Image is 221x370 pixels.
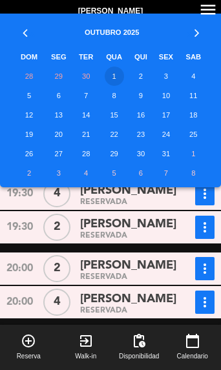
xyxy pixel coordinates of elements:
[80,256,176,275] span: [PERSON_NAME]
[75,351,96,362] span: Walk-in
[153,67,179,86] td: 3
[73,47,100,67] th: TER
[14,86,45,105] td: 5
[45,14,179,47] th: Outubro 2025
[73,105,100,125] td: 14
[43,214,70,241] div: 2
[80,215,176,234] span: [PERSON_NAME]
[153,105,179,125] td: 17
[43,289,70,316] div: 4
[17,351,41,362] span: Reserva
[153,86,179,105] td: 10
[14,144,45,163] td: 26
[73,86,100,105] td: 7
[80,274,183,280] div: RESERVADA
[73,144,100,163] td: 28
[100,125,129,144] td: 22
[14,163,45,183] td: 2
[195,216,215,239] button: more_vert
[43,255,70,282] div: 2
[78,5,143,18] span: [PERSON_NAME]
[73,163,100,183] td: 4
[195,182,215,205] button: more_vert
[197,261,213,276] i: more_vert
[129,47,153,67] th: QUI
[45,105,73,125] td: 13
[153,47,179,67] th: SEX
[80,200,183,205] div: RESERVADA
[129,67,153,86] td: 2
[14,47,45,67] th: DOM
[45,67,73,86] td: 29
[45,86,73,105] td: 6
[100,163,129,183] td: 5
[73,125,100,144] td: 21
[153,144,179,163] td: 31
[58,325,115,370] button: exit_to_appWalk-in
[179,125,207,144] td: 25
[197,294,213,310] i: more_vert
[14,14,45,47] th: «
[78,333,94,349] i: exit_to_app
[195,291,215,314] button: more_vert
[1,182,39,205] div: 19:30
[100,47,129,67] th: QUA
[153,125,179,144] td: 24
[14,125,45,144] td: 19
[45,47,73,67] th: SEG
[131,333,147,349] span: pending_actions
[177,351,208,362] span: Calendario
[129,86,153,105] td: 9
[179,144,207,163] td: 1
[80,308,183,314] div: RESERVADA
[185,333,200,349] i: calendar_today
[129,105,153,125] td: 16
[195,257,215,280] button: more_vert
[73,67,100,86] td: 30
[197,220,213,235] i: more_vert
[14,67,45,86] td: 28
[197,186,213,201] i: more_vert
[1,257,39,280] div: 20:00
[179,163,207,183] td: 8
[129,125,153,144] td: 23
[45,144,73,163] td: 27
[1,216,39,239] div: 19:30
[21,333,36,349] i: add_circle_outline
[179,67,207,86] td: 4
[129,144,153,163] td: 30
[100,144,129,163] td: 29
[1,291,39,314] div: 20:00
[129,163,153,183] td: 6
[100,67,129,86] td: 1
[153,163,179,183] td: 7
[179,47,207,67] th: SAB
[100,86,129,105] td: 8
[80,233,183,239] div: RESERVADA
[80,181,176,200] span: [PERSON_NAME]
[179,105,207,125] td: 18
[100,105,129,125] td: 15
[45,125,73,144] td: 20
[179,86,207,105] td: 11
[45,163,73,183] td: 3
[43,180,70,207] div: 4
[179,14,207,47] th: »
[14,105,45,125] td: 12
[80,290,176,309] span: [PERSON_NAME]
